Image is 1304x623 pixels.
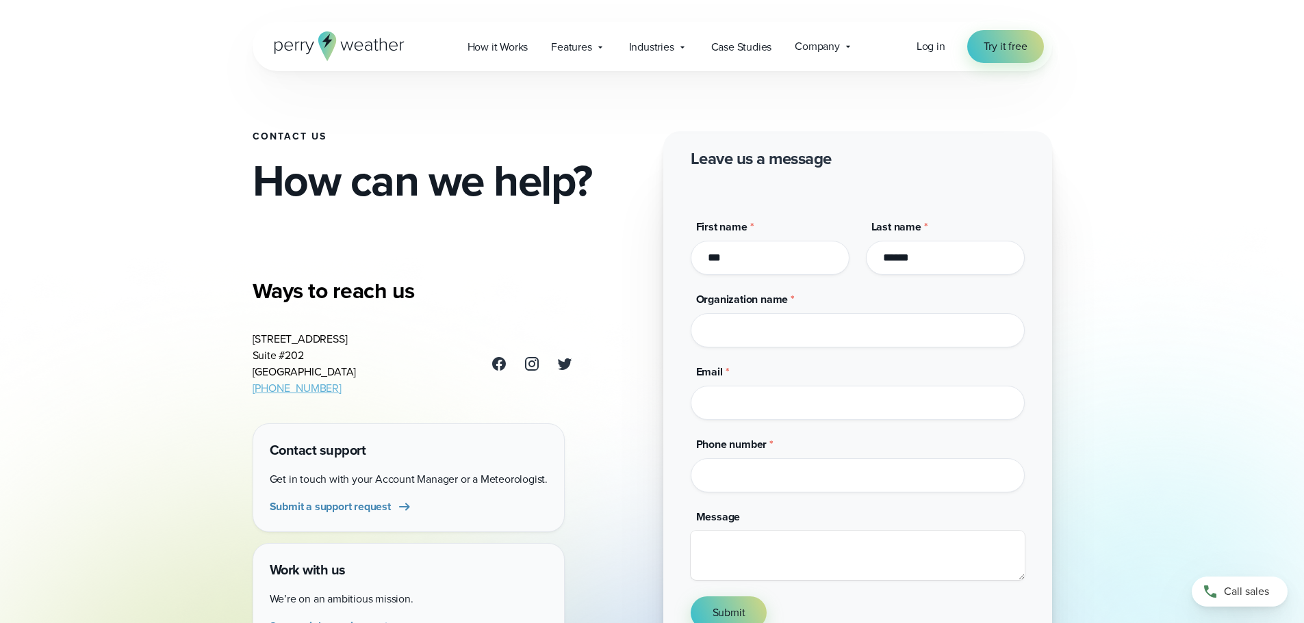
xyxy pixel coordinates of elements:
span: Try it free [984,38,1027,55]
a: Call sales [1192,576,1288,607]
a: [PHONE_NUMBER] [253,380,342,396]
h2: Leave us a message [691,148,832,170]
a: Case Studies [700,33,784,61]
span: Log in [917,38,945,54]
a: Submit a support request [270,499,413,515]
span: Message [696,509,741,525]
address: [STREET_ADDRESS] Suite #202 [GEOGRAPHIC_DATA] [253,331,357,397]
span: Email [696,364,723,380]
p: Get in touch with your Account Manager or a Meteorologist. [270,471,548,488]
span: Features [551,39,591,55]
h3: Ways to reach us [253,277,573,304]
h4: Work with us [270,560,548,580]
span: First name [696,219,747,235]
h1: Contact Us [253,131,641,142]
span: Submit [713,605,745,621]
span: Case Studies [711,39,772,55]
span: How it Works [468,39,528,55]
span: Last name [871,219,921,235]
span: Phone number [696,436,767,452]
h2: How can we help? [253,159,641,202]
a: Try it free [967,30,1044,63]
a: Log in [917,38,945,55]
a: How it Works [456,33,540,61]
span: Industries [629,39,674,55]
span: Organization name [696,291,789,307]
span: Company [795,38,840,55]
p: We’re on an ambitious mission. [270,591,548,607]
h4: Contact support [270,440,548,460]
span: Submit a support request [270,499,391,515]
span: Call sales [1224,583,1269,600]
